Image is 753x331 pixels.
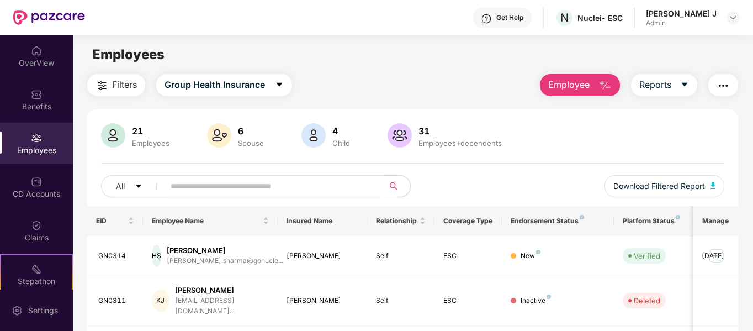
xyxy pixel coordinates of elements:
div: Child [330,139,352,148]
img: svg+xml;base64,PHN2ZyB4bWxucz0iaHR0cDovL3d3dy53My5vcmcvMjAwMC9zdmciIHhtbG5zOnhsaW5rPSJodHRwOi8vd3... [598,79,612,92]
img: manageButton [708,247,725,265]
img: svg+xml;base64,PHN2ZyBpZD0iSGVscC0zMngzMiIgeG1sbnM9Imh0dHA6Ly93d3cudzMub3JnLzIwMDAvc3ZnIiB3aWR0aD... [481,13,492,24]
div: Platform Status [623,217,683,225]
div: Inactive [521,296,551,306]
div: Endorsement Status [511,217,605,225]
th: Coverage Type [434,206,502,236]
img: svg+xml;base64,PHN2ZyBpZD0iQ0RfQWNjb3VudHMiIGRhdGEtbmFtZT0iQ0QgQWNjb3VudHMiIHhtbG5zPSJodHRwOi8vd3... [31,176,42,187]
div: Stepathon [1,276,72,287]
div: 4 [330,125,352,136]
th: EID [87,206,144,236]
button: Group Health Insurancecaret-down [156,74,292,96]
div: 21 [130,125,172,136]
div: Employees [130,139,172,148]
img: svg+xml;base64,PHN2ZyB4bWxucz0iaHR0cDovL3d3dy53My5vcmcvMjAwMC9zdmciIHhtbG5zOnhsaW5rPSJodHRwOi8vd3... [388,123,412,148]
span: caret-down [275,80,284,90]
img: svg+xml;base64,PHN2ZyB4bWxucz0iaHR0cDovL3d3dy53My5vcmcvMjAwMC9zdmciIHdpZHRoPSIyNCIgaGVpZ2h0PSIyNC... [96,79,109,92]
img: svg+xml;base64,PHN2ZyBpZD0iQ2xhaW0iIHhtbG5zPSJodHRwOi8vd3d3LnczLm9yZy8yMDAwL3N2ZyIgd2lkdGg9IjIwIi... [31,220,42,231]
div: New [521,251,540,261]
span: search [383,182,405,191]
div: Spouse [236,139,266,148]
div: Admin [646,19,717,28]
div: Verified [634,250,660,261]
img: svg+xml;base64,PHN2ZyB4bWxucz0iaHR0cDovL3d3dy53My5vcmcvMjAwMC9zdmciIHdpZHRoPSI4IiBoZWlnaHQ9IjgiIH... [536,250,540,254]
span: N [560,11,569,24]
button: Employee [540,74,620,96]
button: Filters [87,74,145,96]
img: svg+xml;base64,PHN2ZyB4bWxucz0iaHR0cDovL3d3dy53My5vcmcvMjAwMC9zdmciIHhtbG5zOnhsaW5rPSJodHRwOi8vd3... [301,123,326,148]
span: caret-down [680,80,689,90]
span: Employees [92,46,165,62]
div: ESC [443,251,493,261]
span: Employee [548,78,590,92]
div: [PERSON_NAME] [287,251,359,261]
button: Reportscaret-down [631,74,697,96]
div: 6 [236,125,266,136]
div: GN0314 [98,251,135,261]
div: [PERSON_NAME] J [646,8,717,19]
th: Employee Name [143,206,278,236]
div: Self [376,296,426,306]
img: svg+xml;base64,PHN2ZyB4bWxucz0iaHR0cDovL3d3dy53My5vcmcvMjAwMC9zdmciIHhtbG5zOnhsaW5rPSJodHRwOi8vd3... [101,123,125,148]
span: Reports [639,78,671,92]
div: HS [152,245,161,267]
div: [PERSON_NAME] [287,296,359,306]
div: Settings [25,305,61,316]
div: [PERSON_NAME].sharma@gonucle... [167,256,283,266]
img: svg+xml;base64,PHN2ZyBpZD0iRW1wbG95ZWVzIiB4bWxucz0iaHR0cDovL3d3dy53My5vcmcvMjAwMC9zdmciIHdpZHRoPS... [31,133,42,144]
span: Download Filtered Report [613,180,705,192]
img: svg+xml;base64,PHN2ZyB4bWxucz0iaHR0cDovL3d3dy53My5vcmcvMjAwMC9zdmciIHdpZHRoPSIyMSIgaGVpZ2h0PSIyMC... [31,264,42,275]
span: caret-down [135,182,142,191]
th: Manage [693,206,738,236]
img: svg+xml;base64,PHN2ZyBpZD0iU2V0dGluZy0yMHgyMCIgeG1sbnM9Imh0dHA6Ly93d3cudzMub3JnLzIwMDAvc3ZnIiB3aW... [12,305,23,316]
img: svg+xml;base64,PHN2ZyB4bWxucz0iaHR0cDovL3d3dy53My5vcmcvMjAwMC9zdmciIHdpZHRoPSI4IiBoZWlnaHQ9IjgiIH... [547,295,551,299]
div: ESC [443,296,493,306]
img: svg+xml;base64,PHN2ZyB4bWxucz0iaHR0cDovL3d3dy53My5vcmcvMjAwMC9zdmciIHhtbG5zOnhsaW5rPSJodHRwOi8vd3... [207,123,231,148]
img: svg+xml;base64,PHN2ZyB4bWxucz0iaHR0cDovL3d3dy53My5vcmcvMjAwMC9zdmciIHdpZHRoPSIyNCIgaGVpZ2h0PSIyNC... [717,79,730,92]
div: KJ [152,290,169,312]
div: Get Help [496,13,523,22]
div: 31 [416,125,504,136]
button: Allcaret-down [101,175,168,197]
img: svg+xml;base64,PHN2ZyBpZD0iSG9tZSIgeG1sbnM9Imh0dHA6Ly93d3cudzMub3JnLzIwMDAvc3ZnIiB3aWR0aD0iMjAiIG... [31,45,42,56]
img: svg+xml;base64,PHN2ZyB4bWxucz0iaHR0cDovL3d3dy53My5vcmcvMjAwMC9zdmciIHhtbG5zOnhsaW5rPSJodHRwOi8vd3... [710,182,716,189]
th: Insured Name [278,206,368,236]
div: Deleted [634,295,660,306]
img: New Pazcare Logo [13,10,85,25]
div: Self [376,251,426,261]
div: [PERSON_NAME] [175,285,269,296]
img: svg+xml;base64,PHN2ZyB4bWxucz0iaHR0cDovL3d3dy53My5vcmcvMjAwMC9zdmciIHdpZHRoPSI4IiBoZWlnaHQ9IjgiIH... [676,215,680,219]
span: Group Health Insurance [165,78,265,92]
span: EID [96,217,126,225]
img: svg+xml;base64,PHN2ZyBpZD0iRHJvcGRvd24tMzJ4MzIiIHhtbG5zPSJodHRwOi8vd3d3LnczLm9yZy8yMDAwL3N2ZyIgd2... [729,13,738,22]
span: All [116,180,125,192]
span: Relationship [376,217,417,225]
div: [EMAIL_ADDRESS][DOMAIN_NAME]... [175,296,269,317]
button: search [383,175,411,197]
button: Download Filtered Report [604,175,725,197]
div: [PERSON_NAME] [167,245,283,256]
div: Nuclei- ESC [577,13,623,23]
th: Relationship [367,206,434,236]
span: Filters [112,78,137,92]
div: GN0311 [98,296,135,306]
div: Employees+dependents [416,139,504,148]
img: svg+xml;base64,PHN2ZyBpZD0iQmVuZWZpdHMiIHhtbG5zPSJodHRwOi8vd3d3LnczLm9yZy8yMDAwL3N2ZyIgd2lkdGg9Ij... [31,89,42,100]
img: svg+xml;base64,PHN2ZyB4bWxucz0iaHR0cDovL3d3dy53My5vcmcvMjAwMC9zdmciIHdpZHRoPSI4IiBoZWlnaHQ9IjgiIH... [580,215,584,219]
span: Employee Name [152,217,261,225]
